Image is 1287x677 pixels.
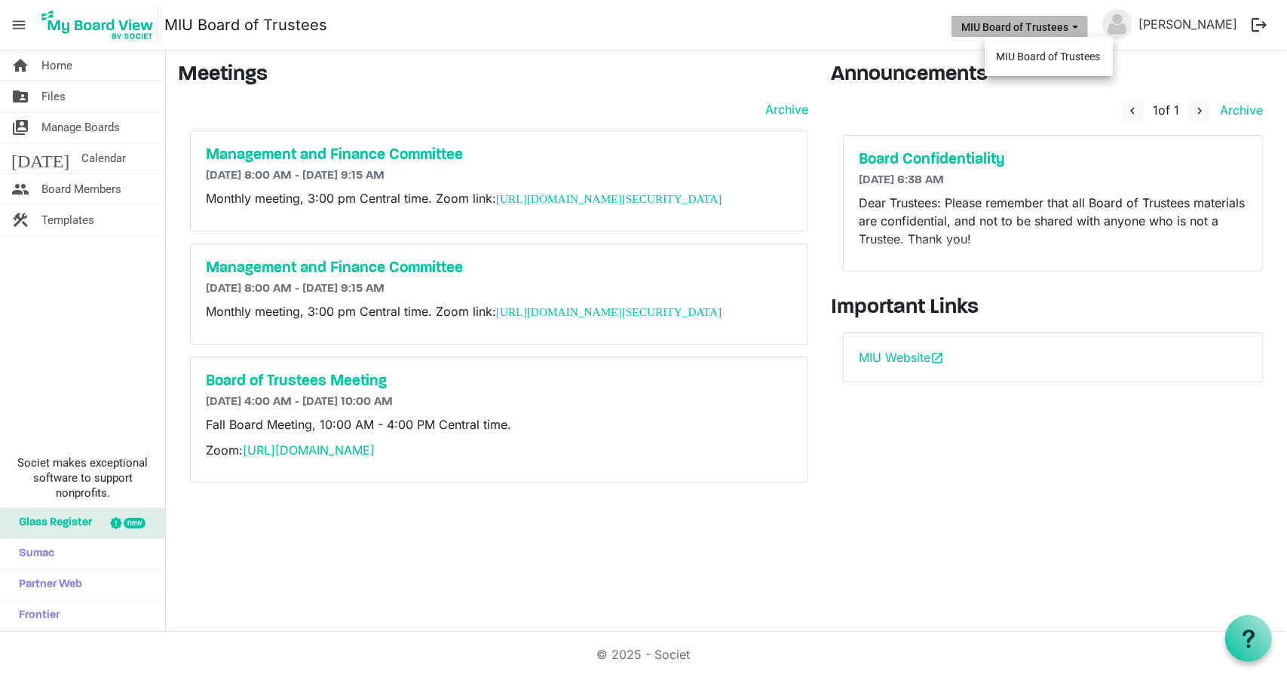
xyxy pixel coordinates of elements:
[37,6,158,44] img: My Board View Logo
[11,508,92,538] span: Glass Register
[831,63,1275,88] h3: Announcements
[11,112,29,142] span: switch_account
[1153,103,1158,118] span: 1
[1153,103,1179,118] span: of 1
[1132,9,1243,39] a: [PERSON_NAME]
[41,205,94,235] span: Templates
[7,455,158,501] span: Societ makes exceptional software to support nonprofits.
[124,518,146,528] div: new
[206,372,792,391] a: Board of Trustees Meeting
[759,100,808,118] a: Archive
[11,51,29,81] span: home
[951,16,1088,37] button: MIU Board of Trustees dropdownbutton
[597,647,691,662] a: © 2025 - Societ
[1102,9,1132,39] img: no-profile-picture.svg
[1214,103,1263,118] a: Archive
[11,539,54,569] span: Sumac
[11,81,29,112] span: folder_shared
[859,194,1247,248] p: Dear Trustees: Please remember that all Board of Trustees materials are confidential, and not to ...
[178,63,808,88] h3: Meetings
[41,51,72,81] span: Home
[496,305,722,318] a: [URL][DOMAIN_NAME][SECURITY_DATA]
[1122,100,1143,123] button: navigate_before
[11,205,29,235] span: construction
[206,395,792,409] h6: [DATE] 4:00 AM - [DATE] 10:00 AM
[206,415,792,433] p: Fall Board Meeting, 10:00 AM - 4:00 PM Central time.
[859,151,1247,169] a: Board Confidentiality
[1126,104,1139,118] span: navigate_before
[243,443,375,458] a: [URL][DOMAIN_NAME]
[206,302,792,321] p: Monthly meeting, 3:00 pm Central time. Zoom link:
[206,146,792,164] a: Management and Finance Committee
[37,6,164,44] a: My Board View Logo
[831,296,1275,321] h3: Important Links
[206,189,792,208] p: Monthly meeting, 3:00 pm Central time. Zoom link:
[11,601,60,631] span: Frontier
[859,174,944,186] span: [DATE] 6:38 AM
[41,174,121,204] span: Board Members
[496,192,722,205] a: [URL][DOMAIN_NAME][SECURITY_DATA]
[11,174,29,204] span: people
[206,259,792,277] a: Management and Finance Committee
[985,43,1113,70] li: MIU Board of Trustees
[1243,9,1275,41] button: logout
[41,81,66,112] span: Files
[81,143,126,173] span: Calendar
[5,11,33,39] span: menu
[41,112,120,142] span: Manage Boards
[930,351,944,365] span: open_in_new
[11,143,69,173] span: [DATE]
[206,441,792,459] p: Zoom:
[206,282,792,296] h6: [DATE] 8:00 AM - [DATE] 9:15 AM
[1193,104,1206,118] span: navigate_next
[206,169,792,183] h6: [DATE] 8:00 AM - [DATE] 9:15 AM
[1189,100,1210,123] button: navigate_next
[859,350,944,365] a: MIU Websiteopen_in_new
[164,10,327,40] a: MIU Board of Trustees
[11,570,82,600] span: Partner Web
